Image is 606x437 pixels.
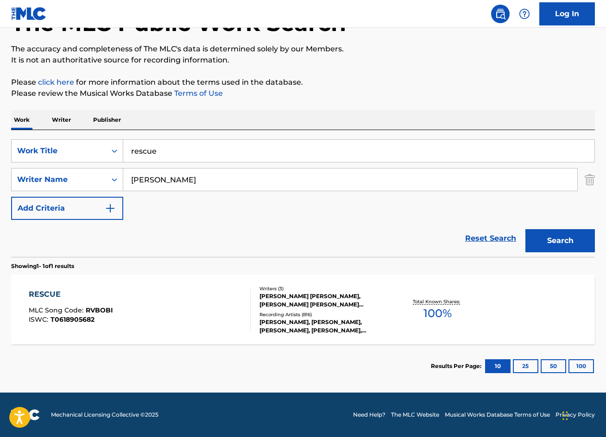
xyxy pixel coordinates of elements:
a: Need Help? [353,411,385,419]
img: help [519,8,530,19]
p: Results Per Page: [431,362,484,370]
button: 50 [541,359,566,373]
a: Privacy Policy [555,411,595,419]
img: MLC Logo [11,7,47,20]
div: Writers ( 3 ) [259,285,389,292]
span: RVBOBI [86,306,113,314]
span: T0618905682 [50,315,95,324]
a: Public Search [491,5,510,23]
div: Recording Artists ( 816 ) [259,311,389,318]
a: Reset Search [461,228,521,249]
button: Add Criteria [11,197,123,220]
p: Please for more information about the terms used in the database. [11,77,595,88]
div: RESCUE [29,289,113,300]
a: Log In [539,2,595,25]
button: 25 [513,359,538,373]
div: [PERSON_NAME] [PERSON_NAME], [PERSON_NAME] [PERSON_NAME] [PERSON_NAME] [259,292,389,309]
img: search [495,8,506,19]
span: Mechanical Licensing Collective © 2025 [51,411,158,419]
p: Work [11,110,32,130]
div: Work Title [17,145,101,156]
img: Delete Criterion [585,168,595,191]
div: Writer Name [17,174,101,185]
p: It is not an authoritative source for recording information. [11,55,595,66]
div: Drag [562,402,568,430]
img: logo [11,409,40,420]
iframe: Chat Widget [560,393,606,437]
span: ISWC : [29,315,50,324]
span: MLC Song Code : [29,306,86,314]
p: Please review the Musical Works Database [11,88,595,99]
a: RESCUEMLC Song Code:RVBOBIISWC:T0618905682Writers (3)[PERSON_NAME] [PERSON_NAME], [PERSON_NAME] [... [11,275,595,344]
a: Terms of Use [172,89,223,98]
a: click here [38,78,74,87]
button: 10 [485,359,511,373]
button: Search [525,229,595,252]
p: Showing 1 - 1 of 1 results [11,262,74,270]
p: Writer [49,110,74,130]
img: 9d2ae6d4665cec9f34b9.svg [105,203,116,214]
a: Musical Works Database Terms of Use [445,411,550,419]
form: Search Form [11,139,595,257]
div: [PERSON_NAME], [PERSON_NAME], [PERSON_NAME], [PERSON_NAME], [PERSON_NAME], [PERSON_NAME], [PERSON... [259,318,389,335]
p: Publisher [90,110,124,130]
a: The MLC Website [391,411,439,419]
button: 100 [568,359,594,373]
div: Help [515,5,534,23]
span: 100 % [423,305,452,322]
p: The accuracy and completeness of The MLC's data is determined solely by our Members. [11,44,595,55]
p: Total Known Shares: [413,298,462,305]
